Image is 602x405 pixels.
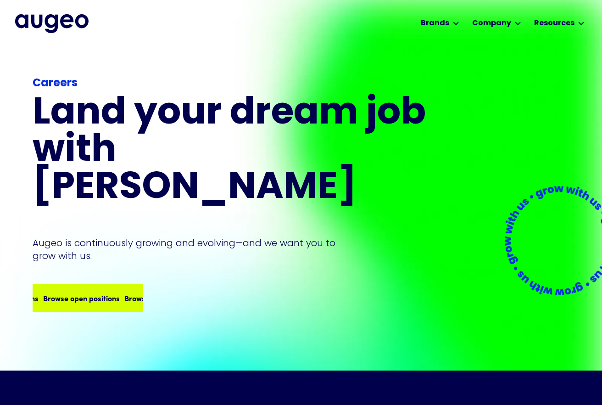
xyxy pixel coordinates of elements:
[15,14,89,33] a: home
[421,18,449,29] div: Brands
[122,292,198,304] div: Browse open positions
[33,96,429,207] h1: Land your dream job﻿ with [PERSON_NAME]
[33,284,143,312] a: Browse open positionsBrowse open positionsBrowse open positions
[33,78,78,89] strong: Careers
[534,18,574,29] div: Resources
[40,292,117,304] div: Browse open positions
[33,236,348,262] p: Augeo is continuously growing and evolving—and we want you to grow with us.
[15,14,89,33] img: Augeo's full logo in midnight blue.
[472,18,511,29] div: Company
